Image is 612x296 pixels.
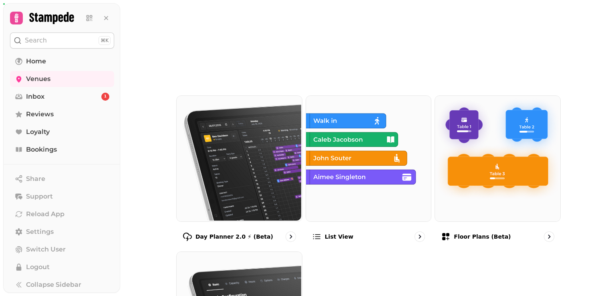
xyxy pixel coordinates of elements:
img: Floor Plans (beta) [434,95,560,221]
span: Reviews [26,109,54,119]
a: Reviews [10,106,114,122]
span: Collapse Sidebar [26,280,81,290]
span: Bookings [26,145,57,154]
span: Share [26,174,45,184]
a: Loyalty [10,124,114,140]
button: Reload App [10,206,114,222]
button: Switch User [10,241,114,257]
span: Switch User [26,245,66,254]
svg: go to [416,233,424,241]
span: Reload App [26,209,64,219]
button: Logout [10,259,114,275]
a: List viewList view [306,95,432,248]
img: List view [305,95,431,221]
svg: go to [287,233,295,241]
span: Logout [26,262,50,272]
span: Home [26,57,46,66]
span: Venues [26,74,50,84]
span: Inbox [26,92,44,101]
span: Support [26,192,53,201]
img: Day Planner 2.0 ⚡ (Beta) [176,95,301,221]
p: List view [325,233,353,241]
div: ⌘K [99,36,111,45]
svg: go to [545,233,553,241]
button: Search⌘K [10,32,114,49]
span: Loyalty [26,127,50,137]
a: Bookings [10,142,114,158]
a: Floor Plans (beta)Floor Plans (beta) [435,95,561,248]
p: Search [25,36,47,45]
span: Settings [26,227,54,237]
a: Venues [10,71,114,87]
button: Share [10,171,114,187]
span: 1 [104,94,107,99]
p: Floor Plans (beta) [454,233,511,241]
p: Day Planner 2.0 ⚡ (Beta) [195,233,273,241]
button: Support [10,189,114,205]
a: Settings [10,224,114,240]
button: Collapse Sidebar [10,277,114,293]
a: Day Planner 2.0 ⚡ (Beta)Day Planner 2.0 ⚡ (Beta) [176,95,302,248]
a: Inbox1 [10,89,114,105]
a: Home [10,53,114,69]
